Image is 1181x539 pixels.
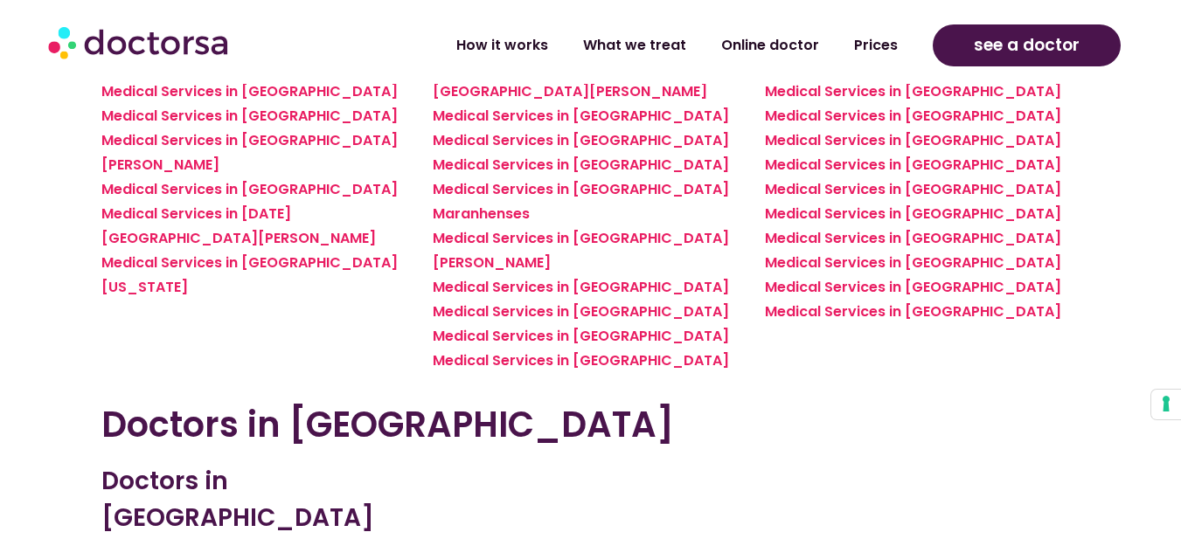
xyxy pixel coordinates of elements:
a: Medical Services in [GEOGRAPHIC_DATA] [765,130,1061,150]
a: Medical Services in [GEOGRAPHIC_DATA] [101,81,398,101]
a: Medical Services in [GEOGRAPHIC_DATA] [433,277,729,297]
a: How it works [439,25,566,66]
a: Medical Services in [GEOGRAPHIC_DATA] [765,155,1061,175]
a: Medical Services in [GEOGRAPHIC_DATA] [765,81,1061,101]
a: Medical Services in [GEOGRAPHIC_DATA] [433,155,729,175]
a: see a doctor [933,24,1121,66]
a: Medical Services in [GEOGRAPHIC_DATA] [765,204,1061,224]
a: Medical Services in [GEOGRAPHIC_DATA] [433,326,729,346]
nav: Menu [315,25,915,66]
a: Medical Services in [GEOGRAPHIC_DATA] [765,228,1061,248]
span: see a doctor [974,31,1080,59]
a: Medical Services in [GEOGRAPHIC_DATA] [765,301,1061,321]
a: Medical Services in [GEOGRAPHIC_DATA] [101,106,398,126]
h3: Doctors in [GEOGRAPHIC_DATA] [101,404,1080,446]
a: Online doctor [704,25,837,66]
a: Medical Services in [GEOGRAPHIC_DATA] [433,350,729,370]
a: Medical Services in [GEOGRAPHIC_DATA] [433,130,729,150]
a: Medical Services in [GEOGRAPHIC_DATA] Maranhenses [433,179,729,224]
a: Medical Services in [GEOGRAPHIC_DATA] [101,179,398,199]
button: Your consent preferences for tracking technologies [1151,390,1181,419]
h2: Doctors in [GEOGRAPHIC_DATA] [101,463,416,536]
a: Medical Services in [GEOGRAPHIC_DATA][PERSON_NAME] [101,130,398,175]
a: Medical Services in [GEOGRAPHIC_DATA][US_STATE] [101,252,398,297]
a: Medical Services in [GEOGRAPHIC_DATA] [433,301,729,321]
a: What we treat [566,25,704,66]
a: Medical Services in [GEOGRAPHIC_DATA] [765,252,1061,273]
a: Medical Services in [GEOGRAPHIC_DATA] [765,277,1061,297]
a: Medical Services in [GEOGRAPHIC_DATA] [433,106,729,126]
a: Medical Services in [GEOGRAPHIC_DATA] [765,106,1061,126]
a: Medical Services in [GEOGRAPHIC_DATA][PERSON_NAME] [433,228,729,273]
a: Medical Services in [DATE][GEOGRAPHIC_DATA][PERSON_NAME] [101,204,376,248]
a: Prices [837,25,915,66]
a: Medical Services in [GEOGRAPHIC_DATA] [765,179,1061,199]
